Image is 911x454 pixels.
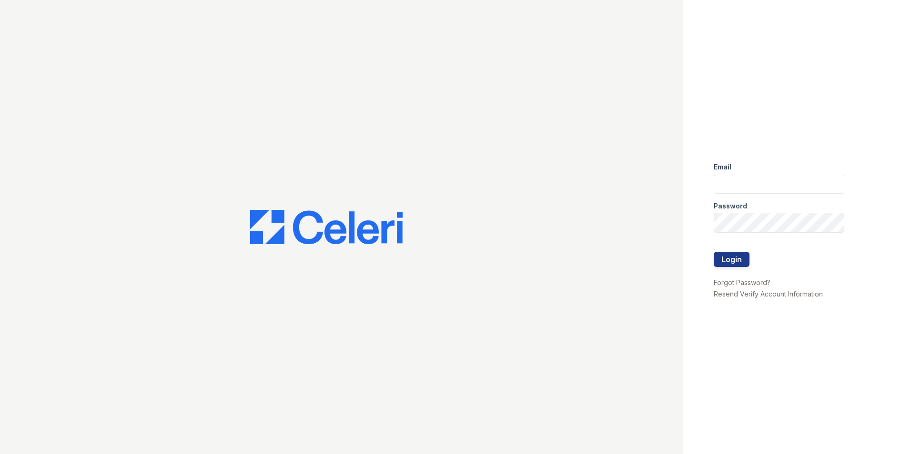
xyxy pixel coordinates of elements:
[250,210,403,244] img: CE_Logo_Blue-a8612792a0a2168367f1c8372b55b34899dd931a85d93a1a3d3e32e68fde9ad4.png
[714,278,770,286] a: Forgot Password?
[714,290,823,298] a: Resend Verify Account Information
[714,252,749,267] button: Login
[714,162,731,172] label: Email
[714,201,747,211] label: Password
